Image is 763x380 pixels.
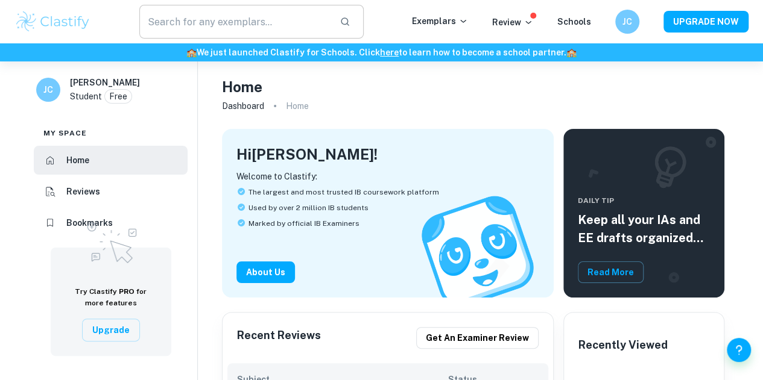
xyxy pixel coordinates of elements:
h6: JC [621,15,635,28]
p: Review [492,16,533,29]
h6: Try Clastify for more features [65,286,157,309]
h6: Recent Reviews [237,327,321,349]
p: Welcome to Clastify: [236,170,539,183]
p: Student [70,90,102,103]
a: Reviews [34,177,188,206]
span: Used by over 2 million IB students [249,202,369,213]
button: Read More [578,261,644,283]
img: Upgrade to Pro [81,215,141,267]
a: here [380,48,399,57]
button: Help and Feedback [727,338,751,362]
a: Schools [557,17,591,26]
span: Marked by official IB Examiners [249,218,359,229]
a: Dashboard [222,98,264,114]
h4: Hi [PERSON_NAME] ! [236,143,378,165]
h6: [PERSON_NAME] [70,76,140,89]
span: My space [43,128,87,139]
button: JC [615,10,639,34]
button: Get an examiner review [416,327,539,349]
span: The largest and most trusted IB coursework platform [249,187,439,198]
span: Daily Tip [578,195,710,206]
h6: We just launched Clastify for Schools. Click to learn how to become a school partner. [2,46,761,59]
h5: Keep all your IAs and EE drafts organized and dated [578,211,710,247]
span: PRO [119,287,135,296]
input: Search for any exemplars... [139,5,330,39]
h6: Reviews [66,185,100,198]
h6: Recently Viewed [578,337,668,354]
span: 🏫 [566,48,577,57]
a: Home [34,146,188,175]
h6: Bookmarks [66,216,113,229]
button: Upgrade [82,319,140,341]
p: Exemplars [412,14,468,28]
p: Home [286,99,309,113]
h6: JC [42,83,55,96]
p: Free [109,90,127,103]
h4: Home [222,76,262,98]
a: Bookmarks [34,208,188,237]
img: Clastify logo [14,10,91,34]
button: About Us [236,261,295,283]
h6: Home [66,154,89,167]
span: 🏫 [186,48,197,57]
button: UPGRADE NOW [663,11,749,33]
